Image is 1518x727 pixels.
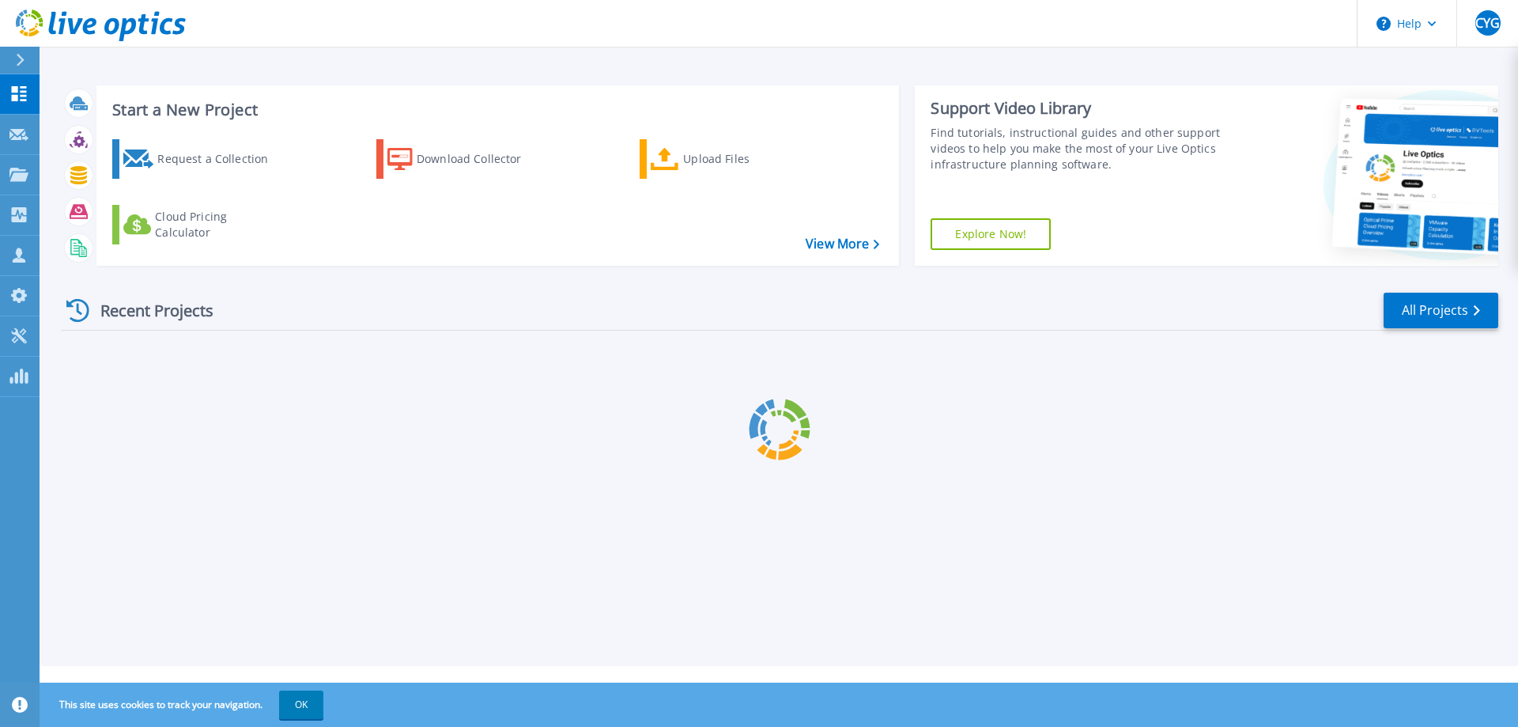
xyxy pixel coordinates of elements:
[806,237,879,252] a: View More
[640,139,816,179] a: Upload Files
[112,205,289,244] a: Cloud Pricing Calculator
[61,291,235,330] div: Recent Projects
[931,218,1051,250] a: Explore Now!
[112,139,289,179] a: Request a Collection
[931,98,1228,119] div: Support Video Library
[155,209,281,240] div: Cloud Pricing Calculator
[112,101,879,119] h3: Start a New Project
[1384,293,1498,328] a: All Projects
[931,125,1228,172] div: Find tutorials, instructional guides and other support videos to help you make the most of your L...
[683,143,810,175] div: Upload Files
[417,143,543,175] div: Download Collector
[1475,17,1500,29] span: CYG
[279,691,323,719] button: OK
[43,691,323,719] span: This site uses cookies to track your navigation.
[376,139,553,179] a: Download Collector
[157,143,284,175] div: Request a Collection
